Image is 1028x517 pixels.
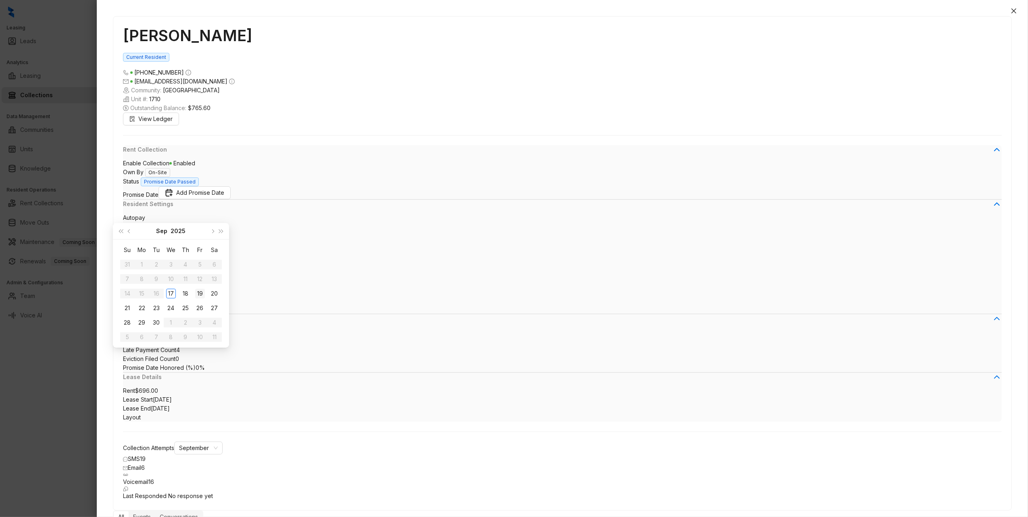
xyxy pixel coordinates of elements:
div: 9 [152,274,161,284]
td: 2025-09-10 [164,272,178,286]
td: 2025-09-21 [120,301,135,315]
button: prev-year [125,223,134,239]
th: Fr [193,243,207,257]
td: 2025-10-10 [193,330,207,344]
div: 21 [123,303,132,313]
span: info-circle [229,79,235,84]
td: 2025-09-24 [164,301,178,315]
div: 18 [181,289,190,298]
td: 2025-09-05 [193,257,207,272]
div: 26 [195,303,205,313]
div: 7 [152,332,161,342]
div: 1 [166,318,176,327]
div: 5 [195,260,205,269]
div: 10 [166,274,176,284]
div: Lease Details [123,373,1002,386]
span: Lease End [123,405,151,412]
img: building-icon [123,96,129,102]
td: 2025-09-04 [178,257,193,272]
th: Su [120,243,135,257]
button: next-year [208,223,217,239]
span: file-search [129,116,135,122]
span: Promise Date Passed [141,177,199,186]
button: Close [1009,6,1019,16]
div: Autopay [123,213,1002,235]
span: Late Payment Count [123,346,176,353]
span: Rent Collection [123,145,992,154]
th: We [164,243,178,257]
span: Lease Details [123,373,992,381]
span: 6 [141,464,145,471]
span: Rent [123,387,135,394]
span: Community: [123,86,1002,95]
span: $765.60 [188,104,211,113]
td: 2025-09-11 [178,272,193,286]
td: 2025-08-31 [120,257,135,272]
span: Lease Start [123,396,153,403]
span: $696.00 [135,387,158,394]
td: 2025-09-19 [193,286,207,301]
span: Promise Date Honored (%) [123,364,196,371]
div: 30 [152,318,161,327]
span: Own By [123,169,144,175]
td: 2025-10-01 [164,315,178,330]
div: 14 [123,289,132,298]
div: 19 [195,289,205,298]
td: 2025-10-05 [120,330,135,344]
td: 2025-10-07 [149,330,164,344]
span: Promise Date [123,191,158,198]
span: Current Resident [123,53,169,62]
div: 8 [137,274,147,284]
div: 1 [137,260,147,269]
div: 22 [137,303,147,313]
button: Promise DateAdd Promise Date [158,186,231,199]
span: close [1011,8,1017,14]
span: Last Responded [123,492,167,499]
td: 2025-09-27 [207,301,222,315]
span: Add Promise Date [176,188,224,197]
div: Rent Collection [123,145,1002,159]
div: 17 [166,289,176,298]
span: 0 [175,355,179,362]
td: 2025-09-23 [149,301,164,315]
div: 23 [152,303,161,313]
td: 2025-09-17 [164,286,178,301]
span: No response yet [168,492,213,499]
button: View Ledger [123,113,179,125]
div: 8 [166,332,176,342]
th: Tu [149,243,164,257]
span: 19 [140,455,146,462]
div: 4 [181,260,190,269]
span: mail [123,79,129,84]
div: 31 [123,260,132,269]
div: 3 [166,260,176,269]
span: Enable Collection [123,160,169,167]
div: 11 [181,274,190,284]
div: 15 [137,289,147,298]
h1: [PERSON_NAME] [123,26,1002,45]
span: [PHONE_NUMBER] [134,69,184,76]
div: 2 [181,318,190,327]
img: Promise Date [165,189,173,197]
button: year panel [171,223,186,239]
span: 0% [196,364,205,371]
div: 6 [210,260,219,269]
td: 2025-09-07 [120,272,135,286]
span: phone [123,70,129,75]
span: mail [123,466,128,471]
div: 13 [210,274,219,284]
div: 25 [181,303,190,313]
span: Enabled [169,160,195,167]
span: Outstanding Balance: [123,104,1002,113]
span: info-circle [186,70,191,75]
td: 2025-09-28 [120,315,135,330]
th: Mo [135,243,149,257]
div: 29 [137,318,147,327]
span: Layout [123,414,141,421]
div: Resident Type [123,244,1002,266]
span: Status [123,178,139,185]
span: 1710 [149,95,161,104]
span: [EMAIL_ADDRESS][DOMAIN_NAME] [134,78,227,85]
td: 2025-09-22 [135,301,149,315]
th: Th [178,243,193,257]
